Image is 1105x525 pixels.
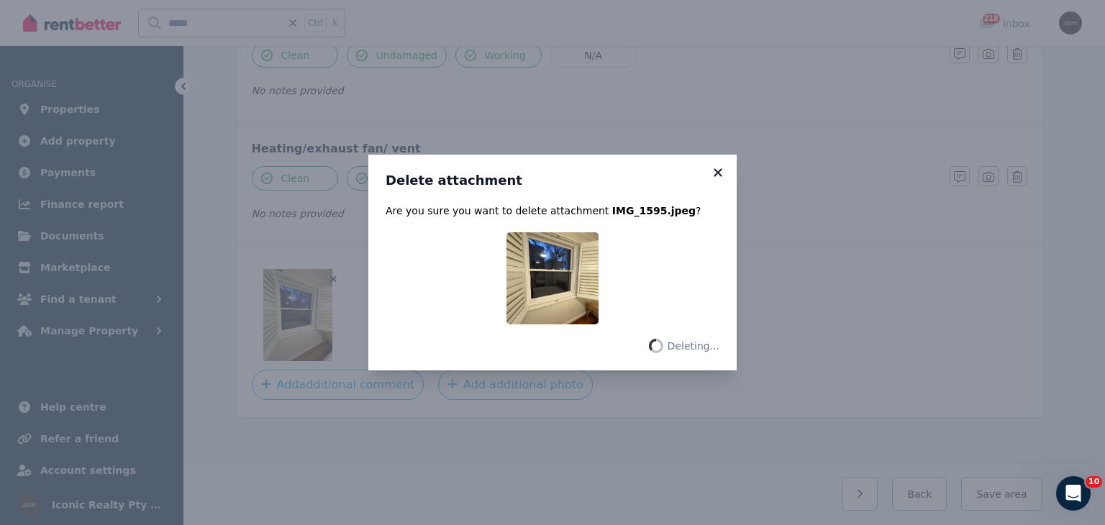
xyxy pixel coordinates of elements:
[386,172,719,189] h3: Delete attachment
[386,204,719,218] p: Are you sure you want to delete attachment ?
[612,205,696,216] span: IMG_1595.jpeg
[1056,476,1091,511] iframe: Intercom live chat
[668,339,719,353] span: Deleting...
[1086,476,1102,488] span: 10
[506,232,599,324] img: IMG_1595.jpeg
